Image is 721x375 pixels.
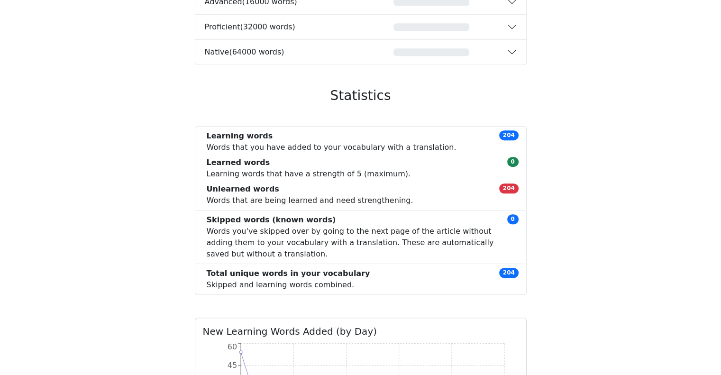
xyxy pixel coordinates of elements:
[507,157,519,166] span: 0
[227,361,237,370] tspan: 45
[207,183,413,195] div: Unlearned words
[205,47,356,56] div: Native ( 64000 words )
[207,214,507,226] div: Skipped words (known words)
[195,88,527,104] h3: Statistics
[207,157,411,168] div: Learned words
[499,130,519,140] span: 204
[507,214,519,224] span: 0
[207,268,370,291] div: Skipped and learning words combined.
[499,183,519,193] span: 204
[499,268,519,277] span: 204
[205,22,356,31] div: Proficient ( 32000 words )
[207,157,411,180] div: Learning words that have a strength of 5 (maximum).
[203,326,519,337] div: New Learning Words Added (by Day)
[195,15,526,39] button: Proficient(32000 words)
[207,183,413,206] div: Words that are being learned and need strengthening.
[207,268,370,279] div: Total unique words in your vocabulary
[207,130,456,153] div: Words that you have added to your vocabulary with a translation.
[207,214,507,260] div: Words you've skipped over by going to the next page of the article without adding them to your vo...
[207,130,456,142] div: Learning words
[195,40,526,64] button: Native(64000 words)
[227,342,237,351] tspan: 60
